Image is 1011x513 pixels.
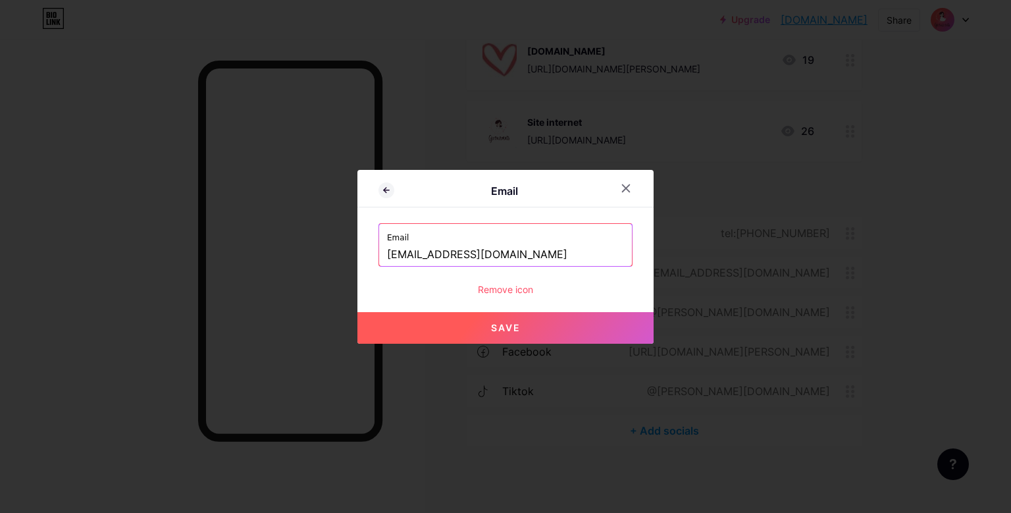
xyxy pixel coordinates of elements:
input: your@domain.com [387,244,624,266]
label: Email [387,224,624,244]
span: Save [491,322,521,333]
button: Save [357,312,654,344]
div: Remove icon [378,283,633,296]
div: Email [394,183,614,199]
